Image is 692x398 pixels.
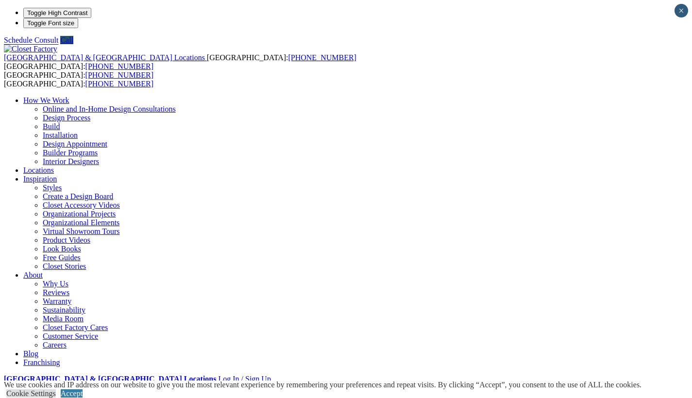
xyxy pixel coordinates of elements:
a: Free Guides [43,253,81,262]
a: Log In / Sign Up [218,375,270,383]
span: [GEOGRAPHIC_DATA]: [GEOGRAPHIC_DATA]: [4,53,356,70]
a: Sustainability [43,306,85,314]
a: Accept [61,389,83,398]
a: Inspiration [23,175,57,183]
a: Why Us [43,280,68,288]
button: Toggle High Contrast [23,8,91,18]
a: Call [60,36,73,44]
a: How We Work [23,96,69,104]
a: Blog [23,349,38,358]
a: Franchising [23,358,60,366]
a: Cookie Settings [6,389,56,398]
a: Reviews [43,288,69,297]
a: [PHONE_NUMBER] [85,71,153,79]
a: Installation [43,131,78,139]
a: Warranty [43,297,71,305]
a: Create a Design Board [43,192,113,200]
a: Look Books [43,245,81,253]
a: Closet Factory Cares [43,323,108,332]
img: Closet Factory [4,45,57,53]
a: Organizational Elements [43,218,119,227]
span: Toggle High Contrast [27,9,87,17]
a: Builder Programs [43,149,98,157]
button: Close [675,4,688,17]
a: Product Videos [43,236,90,244]
span: [GEOGRAPHIC_DATA] & [GEOGRAPHIC_DATA] Locations [4,53,205,62]
a: Closet Stories [43,262,86,270]
a: Organizational Projects [43,210,116,218]
a: Locations [23,166,54,174]
a: [PHONE_NUMBER] [85,80,153,88]
a: Media Room [43,315,84,323]
a: [PHONE_NUMBER] [85,62,153,70]
span: [GEOGRAPHIC_DATA]: [GEOGRAPHIC_DATA]: [4,71,153,88]
a: Customer Service [43,332,98,340]
a: Schedule Consult [4,36,58,44]
a: [GEOGRAPHIC_DATA] & [GEOGRAPHIC_DATA] Locations [4,375,216,383]
a: Design Appointment [43,140,107,148]
a: [GEOGRAPHIC_DATA] & [GEOGRAPHIC_DATA] Locations [4,53,207,62]
a: [PHONE_NUMBER] [288,53,356,62]
a: About [23,271,43,279]
button: Toggle Font size [23,18,78,28]
a: Closet Accessory Videos [43,201,120,209]
a: Online and In-Home Design Consultations [43,105,176,113]
a: Design Process [43,114,90,122]
a: Build [43,122,60,131]
a: Interior Designers [43,157,99,166]
a: Styles [43,183,62,192]
div: We use cookies and IP address on our website to give you the most relevant experience by remember... [4,381,641,389]
span: Toggle Font size [27,19,74,27]
a: Virtual Showroom Tours [43,227,120,235]
a: Careers [43,341,67,349]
